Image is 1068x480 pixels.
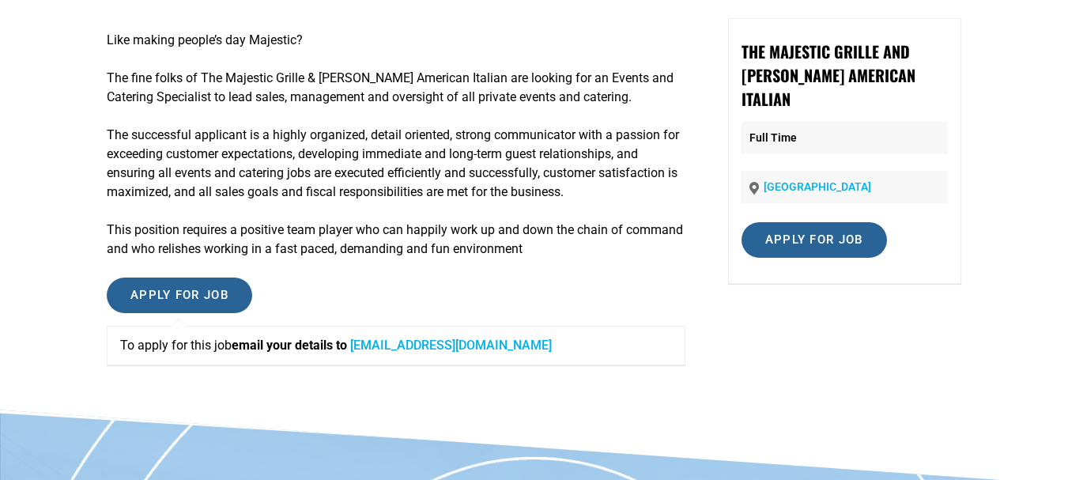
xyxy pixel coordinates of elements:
p: The successful applicant is a highly organized, detail oriented, strong communicator with a passi... [107,126,685,202]
p: Like making people’s day Majestic? [107,31,685,50]
p: This position requires a positive team player who can happily work up and down the chain of comma... [107,221,685,259]
p: Full Time [742,122,948,154]
input: Apply for job [742,222,887,258]
p: The fine folks of The Majestic Grille & [PERSON_NAME] American Italian are looking for an Events ... [107,69,685,107]
strong: email your details to [232,338,347,353]
a: [GEOGRAPHIC_DATA] [764,180,871,193]
input: Apply for job [107,278,252,313]
strong: The Majestic Grille and [PERSON_NAME] American Italian [742,40,915,111]
p: To apply for this job [120,336,672,355]
a: [EMAIL_ADDRESS][DOMAIN_NAME] [350,338,552,353]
